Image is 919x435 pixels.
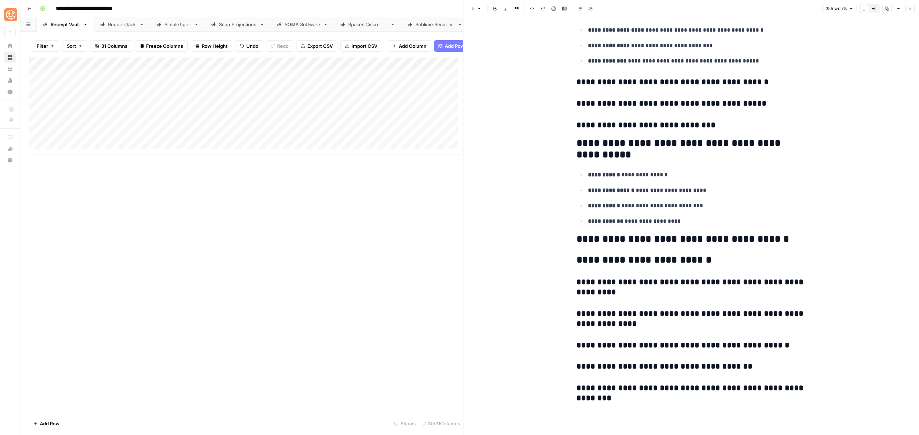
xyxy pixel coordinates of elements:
span: Add Power Agent [445,42,484,50]
img: SimpleTiger Logo [4,8,17,21]
a: Browse [4,52,16,63]
span: Redo [277,42,289,50]
span: Freeze Columns [146,42,183,50]
button: Freeze Columns [135,40,188,52]
div: [DOMAIN_NAME] [348,21,387,28]
a: Your Data [4,63,16,75]
a: Settings [4,86,16,98]
div: [DOMAIN_NAME] [415,21,454,28]
span: Import CSV [351,42,377,50]
a: AirOps Academy [4,131,16,143]
span: Filter [37,42,48,50]
button: Redo [266,40,293,52]
button: Import CSV [340,40,382,52]
div: Rudderstack [108,21,136,28]
button: Add Row [29,418,64,429]
div: SimpleTiger [164,21,191,28]
button: Export CSV [296,40,337,52]
span: Undo [246,42,258,50]
span: Export CSV [307,42,333,50]
button: Add Column [388,40,431,52]
a: Home [4,40,16,52]
button: Undo [235,40,263,52]
a: Usage [4,75,16,86]
button: What's new? [4,143,16,154]
span: 355 words [826,5,847,12]
div: SOMA Software [285,21,320,28]
a: [DOMAIN_NAME] [334,17,401,32]
button: Workspace: SimpleTiger [4,6,16,24]
a: Snap Projections [205,17,271,32]
button: 31 Columns [90,40,132,52]
button: Row Height [191,40,232,52]
button: 355 words [822,4,857,13]
button: Sort [62,40,87,52]
span: Add Column [399,42,426,50]
span: Row Height [202,42,228,50]
div: Snap Projections [219,21,257,28]
button: Add Power Agent [434,40,488,52]
a: SOMA Software [271,17,334,32]
div: Receipt Vault [51,21,80,28]
span: Sort [67,42,76,50]
button: Help + Support [4,154,16,166]
a: Receipt Vault [37,17,94,32]
a: SimpleTiger [150,17,205,32]
a: Rudderstack [94,17,150,32]
span: 31 Columns [101,42,127,50]
div: 30/31 Columns [419,418,463,429]
div: What's new? [5,143,15,154]
div: 6 Rows [391,418,419,429]
a: [DOMAIN_NAME] [401,17,468,32]
button: Filter [32,40,59,52]
span: Add Row [40,420,60,427]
